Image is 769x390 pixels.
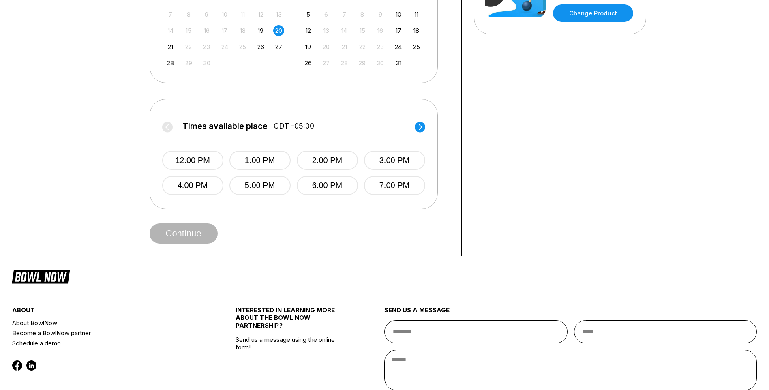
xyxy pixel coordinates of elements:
[12,306,198,318] div: about
[375,58,386,69] div: Not available Thursday, October 30th, 2025
[321,58,332,69] div: Not available Monday, October 27th, 2025
[297,176,358,195] button: 6:00 PM
[236,306,347,336] div: INTERESTED IN LEARNING MORE ABOUT THE BOWL NOW PARTNERSHIP?
[357,25,368,36] div: Not available Wednesday, October 15th, 2025
[393,41,404,52] div: Choose Friday, October 24th, 2025
[364,176,425,195] button: 7:00 PM
[201,41,212,52] div: Not available Tuesday, September 23rd, 2025
[162,176,223,195] button: 4:00 PM
[219,25,230,36] div: Not available Wednesday, September 17th, 2025
[229,176,291,195] button: 5:00 PM
[411,9,422,20] div: Choose Saturday, October 11th, 2025
[375,41,386,52] div: Not available Thursday, October 23rd, 2025
[357,58,368,69] div: Not available Wednesday, October 29th, 2025
[12,328,198,338] a: Become a BowlNow partner
[321,41,332,52] div: Not available Monday, October 20th, 2025
[339,58,350,69] div: Not available Tuesday, October 28th, 2025
[12,318,198,328] a: About BowlNow
[237,9,248,20] div: Not available Thursday, September 11th, 2025
[229,151,291,170] button: 1:00 PM
[165,41,176,52] div: Choose Sunday, September 21st, 2025
[255,9,266,20] div: Not available Friday, September 12th, 2025
[219,9,230,20] div: Not available Wednesday, September 10th, 2025
[375,25,386,36] div: Not available Thursday, October 16th, 2025
[182,122,268,131] span: Times available place
[375,9,386,20] div: Not available Thursday, October 9th, 2025
[303,9,314,20] div: Choose Sunday, October 5th, 2025
[183,58,194,69] div: Not available Monday, September 29th, 2025
[219,41,230,52] div: Not available Wednesday, September 24th, 2025
[339,41,350,52] div: Not available Tuesday, October 21st, 2025
[183,41,194,52] div: Not available Monday, September 22nd, 2025
[384,306,757,320] div: send us a message
[411,25,422,36] div: Choose Saturday, October 18th, 2025
[183,25,194,36] div: Not available Monday, September 15th, 2025
[255,25,266,36] div: Choose Friday, September 19th, 2025
[297,151,358,170] button: 2:00 PM
[303,25,314,36] div: Choose Sunday, October 12th, 2025
[201,58,212,69] div: Not available Tuesday, September 30th, 2025
[237,41,248,52] div: Not available Thursday, September 25th, 2025
[162,151,223,170] button: 12:00 PM
[357,41,368,52] div: Not available Wednesday, October 22nd, 2025
[201,25,212,36] div: Not available Tuesday, September 16th, 2025
[237,25,248,36] div: Not available Thursday, September 18th, 2025
[274,122,314,131] span: CDT -05:00
[321,25,332,36] div: Not available Monday, October 13th, 2025
[393,25,404,36] div: Choose Friday, October 17th, 2025
[273,9,284,20] div: Not available Saturday, September 13th, 2025
[165,58,176,69] div: Choose Sunday, September 28th, 2025
[364,151,425,170] button: 3:00 PM
[321,9,332,20] div: Not available Monday, October 6th, 2025
[303,58,314,69] div: Choose Sunday, October 26th, 2025
[273,25,284,36] div: Choose Saturday, September 20th, 2025
[255,41,266,52] div: Choose Friday, September 26th, 2025
[303,41,314,52] div: Choose Sunday, October 19th, 2025
[165,9,176,20] div: Not available Sunday, September 7th, 2025
[339,9,350,20] div: Not available Tuesday, October 7th, 2025
[339,25,350,36] div: Not available Tuesday, October 14th, 2025
[165,25,176,36] div: Not available Sunday, September 14th, 2025
[201,9,212,20] div: Not available Tuesday, September 9th, 2025
[393,58,404,69] div: Choose Friday, October 31st, 2025
[393,9,404,20] div: Choose Friday, October 10th, 2025
[273,41,284,52] div: Choose Saturday, September 27th, 2025
[183,9,194,20] div: Not available Monday, September 8th, 2025
[357,9,368,20] div: Not available Wednesday, October 8th, 2025
[553,4,633,22] a: Change Product
[411,41,422,52] div: Choose Saturday, October 25th, 2025
[12,338,198,348] a: Schedule a demo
